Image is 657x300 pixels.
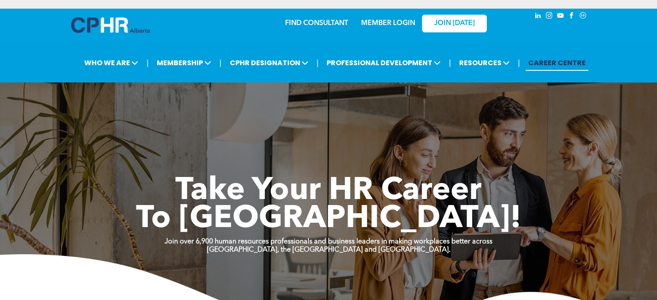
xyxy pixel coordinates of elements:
li: | [518,54,520,72]
a: instagram [545,11,554,22]
span: MEMBERSHIP [154,55,214,71]
a: JOIN [DATE] [422,15,487,32]
li: | [449,54,451,72]
span: Take Your HR Career [175,176,482,207]
li: | [219,54,222,72]
li: | [146,54,149,72]
a: linkedin [533,11,543,22]
a: FIND CONSULTANT [285,20,348,27]
strong: [GEOGRAPHIC_DATA], the [GEOGRAPHIC_DATA] and [GEOGRAPHIC_DATA]. [207,246,451,253]
a: facebook [567,11,577,22]
li: | [317,54,319,72]
span: JOIN [DATE] [434,19,475,28]
span: To [GEOGRAPHIC_DATA]! [136,204,521,235]
a: MEMBER LOGIN [361,20,415,27]
span: PROFESSIONAL DEVELOPMENT [324,55,443,71]
strong: Join over 6,900 human resources professionals and business leaders in making workplaces better ac... [165,238,492,245]
span: RESOURCES [457,55,512,71]
a: Social network [578,11,588,22]
span: WHO WE ARE [82,55,141,71]
span: CPHR DESIGNATION [227,55,311,71]
img: A blue and white logo for cp alberta [71,17,150,33]
a: CAREER CENTRE [526,55,588,71]
a: youtube [556,11,565,22]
